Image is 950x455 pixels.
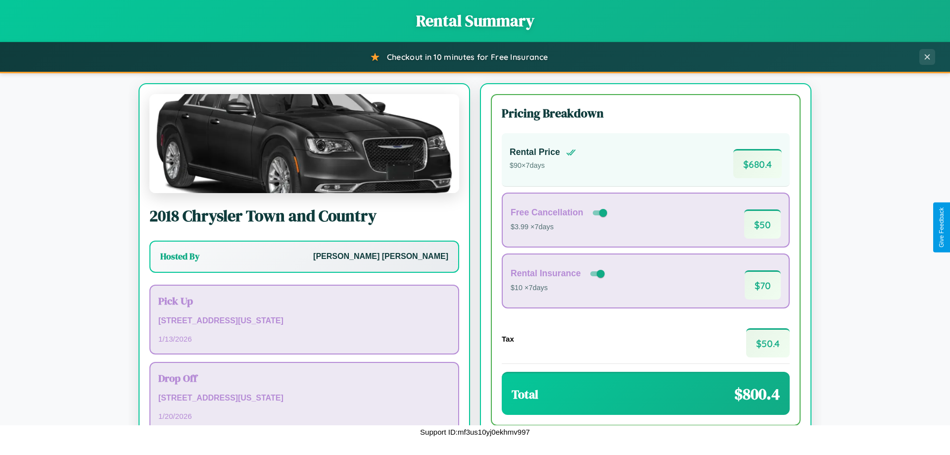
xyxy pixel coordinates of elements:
[511,207,583,218] h4: Free Cancellation
[511,268,581,279] h4: Rental Insurance
[149,94,459,193] img: Chrysler Town and Country
[158,371,450,385] h3: Drop Off
[420,425,530,439] p: Support ID: mf3us10yj0ekhmv997
[160,251,199,262] h3: Hosted By
[510,159,576,172] p: $ 90 × 7 days
[746,328,790,357] span: $ 50.4
[744,209,781,239] span: $ 50
[511,282,607,295] p: $10 × 7 days
[149,205,459,227] h2: 2018 Chrysler Town and Country
[734,383,780,405] span: $ 800.4
[158,294,450,308] h3: Pick Up
[511,221,609,234] p: $3.99 × 7 days
[158,391,450,405] p: [STREET_ADDRESS][US_STATE]
[502,105,790,121] h3: Pricing Breakdown
[158,314,450,328] p: [STREET_ADDRESS][US_STATE]
[158,409,450,423] p: 1 / 20 / 2026
[512,386,538,403] h3: Total
[10,10,940,32] h1: Rental Summary
[502,335,514,343] h4: Tax
[158,332,450,346] p: 1 / 13 / 2026
[733,149,782,178] span: $ 680.4
[387,52,548,62] span: Checkout in 10 minutes for Free Insurance
[313,250,448,264] p: [PERSON_NAME] [PERSON_NAME]
[745,270,781,300] span: $ 70
[510,147,560,157] h4: Rental Price
[938,207,945,248] div: Give Feedback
